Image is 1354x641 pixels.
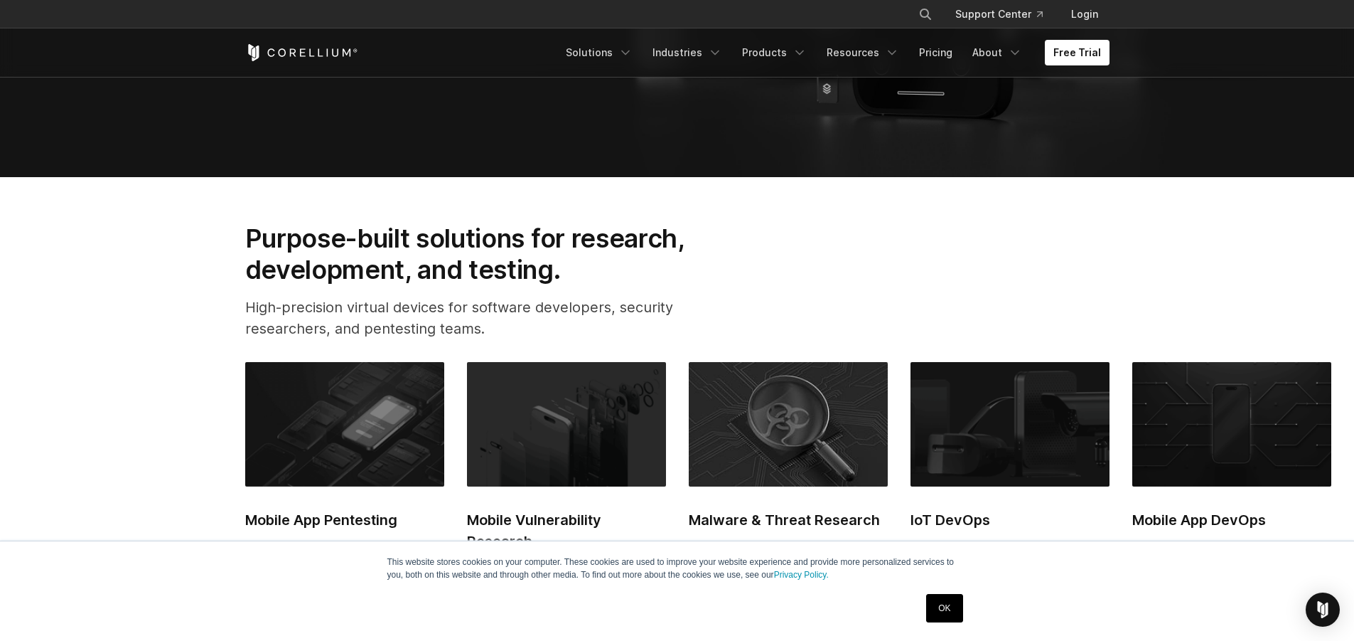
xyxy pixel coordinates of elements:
[557,40,641,65] a: Solutions
[689,509,888,531] h2: Malware & Threat Research
[901,1,1109,27] div: Navigation Menu
[245,509,444,531] h2: Mobile App Pentesting
[245,223,730,286] h2: Purpose-built solutions for research, development, and testing.
[1132,362,1331,486] img: Mobile App DevOps
[964,40,1031,65] a: About
[245,362,444,486] img: Mobile App Pentesting
[944,1,1054,27] a: Support Center
[910,40,961,65] a: Pricing
[387,556,967,581] p: This website stores cookies on your computer. These cookies are used to improve your website expe...
[910,509,1109,531] h2: IoT DevOps
[818,40,908,65] a: Resources
[1132,509,1331,531] h2: Mobile App DevOps
[644,40,731,65] a: Industries
[910,362,1109,486] img: IoT DevOps
[245,297,730,339] p: High-precision virtual devices for software developers, security researchers, and pentesting teams.
[1060,1,1109,27] a: Login
[774,570,829,580] a: Privacy Policy.
[1045,40,1109,65] a: Free Trial
[689,536,888,639] div: Arm global threat and research teams with powerful mobile malware and threat research capabilitie...
[689,362,888,486] img: Malware & Threat Research
[467,362,666,486] img: Mobile Vulnerability Research
[734,40,815,65] a: Products
[913,1,938,27] button: Search
[467,509,666,552] h2: Mobile Vulnerability Research
[245,44,358,61] a: Corellium Home
[557,40,1109,65] div: Navigation Menu
[1306,593,1340,627] div: Open Intercom Messenger
[926,594,962,623] a: OK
